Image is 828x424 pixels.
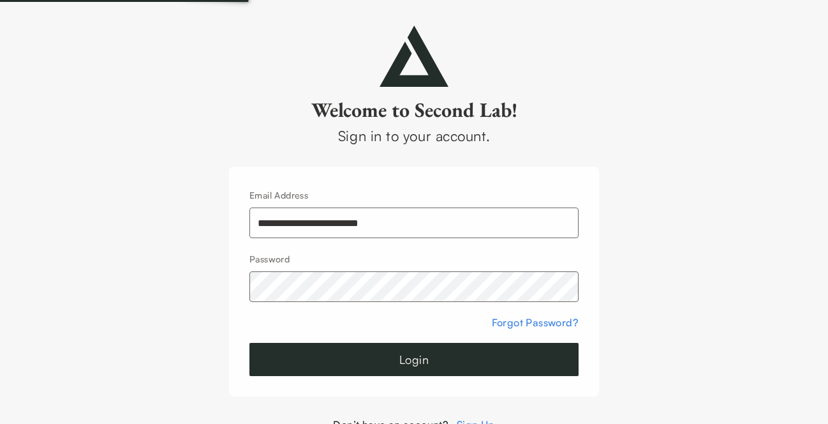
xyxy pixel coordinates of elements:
[380,26,448,87] img: secondlab-logo
[492,316,579,329] a: Forgot Password?
[249,190,308,201] label: Email Address
[249,343,579,376] button: Login
[249,254,290,264] label: Password
[229,125,599,146] div: Sign in to your account.
[229,97,599,123] h2: Welcome to Second Lab!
